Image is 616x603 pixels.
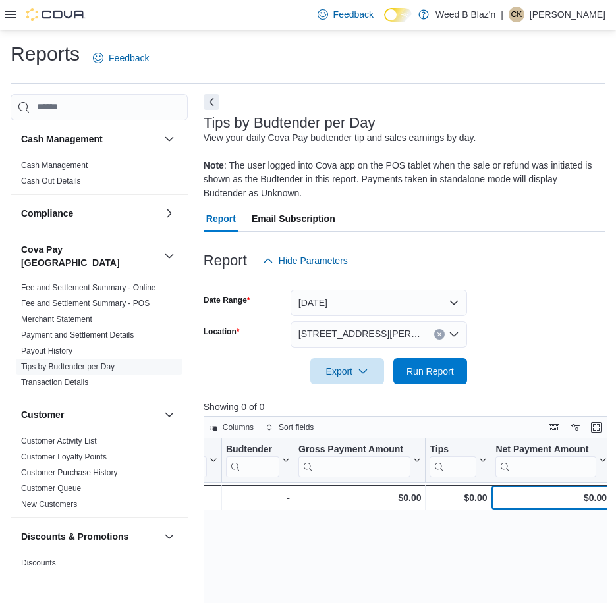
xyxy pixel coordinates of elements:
[21,243,159,269] button: Cova Pay [GEOGRAPHIC_DATA]
[298,490,421,506] div: $0.00
[226,443,279,456] div: Budtender
[310,358,384,384] button: Export
[206,205,236,232] span: Report
[21,282,156,293] span: Fee and Settlement Summary - Online
[21,330,134,340] span: Payment and Settlement Details
[495,490,607,506] div: $0.00
[21,467,118,478] span: Customer Purchase History
[21,362,115,371] a: Tips by Budtender per Day
[88,45,154,71] a: Feedback
[161,529,177,544] button: Discounts & Promotions
[430,443,476,477] div: Tips
[298,443,410,456] div: Gross Payment Amount
[226,443,279,477] div: Budtender
[567,419,583,435] button: Display options
[21,283,156,292] a: Fee and Settlement Summary - Online
[21,436,97,446] span: Customer Activity List
[509,7,524,22] div: Crystal Kuranyi
[21,346,72,355] a: Payout History
[291,290,467,316] button: [DATE]
[21,161,88,170] a: Cash Management
[204,327,240,337] label: Location
[430,490,487,506] div: $0.00
[204,115,376,131] h3: Tips by Budtender per Day
[530,7,605,22] p: [PERSON_NAME]
[279,422,314,433] span: Sort fields
[21,408,64,421] h3: Customer
[21,298,150,309] span: Fee and Settlement Summary - POS
[204,94,219,110] button: Next
[21,483,81,494] span: Customer Queue
[21,330,134,340] a: Payment and Settlement Details
[495,443,596,477] div: Net Payment Amount
[21,132,159,145] button: Cash Management
[11,433,188,517] div: Customer
[21,500,77,509] a: New Customers
[298,326,421,342] span: [STREET_ADDRESS][PERSON_NAME]
[279,254,348,267] span: Hide Parameters
[21,499,77,510] span: New Customers
[21,530,159,543] button: Discounts & Promotions
[435,7,495,22] p: Weed B Blaz'n
[384,8,412,22] input: Dark Mode
[21,207,159,220] button: Compliance
[588,419,604,435] button: Enter fullscreen
[127,490,217,506] div: Totals
[252,205,335,232] span: Email Subscription
[161,248,177,264] button: Cova Pay [GEOGRAPHIC_DATA]
[21,176,81,186] a: Cash Out Details
[21,452,107,461] a: Customer Loyalty Points
[495,443,607,477] button: Net Payment Amount
[161,407,177,423] button: Customer
[430,443,476,456] div: Tips
[21,314,92,325] span: Merchant Statement
[223,422,254,433] span: Columns
[21,558,56,567] a: Discounts
[21,361,115,372] span: Tips by Budtender per Day
[204,253,247,269] h3: Report
[21,530,128,543] h3: Discounts & Promotions
[21,408,159,421] button: Customer
[21,299,150,308] a: Fee and Settlement Summary - POS
[21,160,88,170] span: Cash Management
[226,490,290,506] div: -
[318,358,376,384] span: Export
[511,7,522,22] span: CK
[204,131,599,200] div: View your daily Cova Pay budtender tip and sales earnings by day. : The user logged into Cova app...
[161,131,177,147] button: Cash Management
[21,436,97,446] a: Customer Activity List
[26,8,86,21] img: Cova
[21,484,81,493] a: Customer Queue
[204,160,224,170] b: Note
[546,419,562,435] button: Keyboard shortcuts
[260,419,319,435] button: Sort fields
[21,315,92,324] a: Merchant Statement
[434,329,445,340] button: Clear input
[21,377,88,388] span: Transaction Details
[298,443,410,477] div: Gross Payment Amount
[204,295,250,305] label: Date Range
[11,157,188,194] div: Cash Management
[128,443,207,456] div: Transaction Date
[333,8,374,21] span: Feedback
[449,329,459,340] button: Open list of options
[430,443,487,477] button: Tips
[21,378,88,387] a: Transaction Details
[109,51,149,65] span: Feedback
[11,280,188,396] div: Cova Pay [GEOGRAPHIC_DATA]
[128,443,207,477] div: Transaction Date
[393,358,467,384] button: Run Report
[495,443,596,456] div: Net Payment Amount
[226,443,290,477] button: Budtender
[501,7,503,22] p: |
[298,443,421,477] button: Gross Payment Amount
[11,41,80,67] h1: Reports
[406,365,454,378] span: Run Report
[204,419,259,435] button: Columns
